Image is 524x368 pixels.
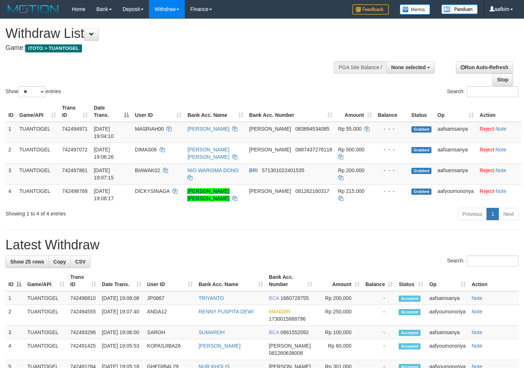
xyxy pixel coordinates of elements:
[315,270,363,291] th: Amount: activate to sort column ascending
[5,163,16,184] td: 3
[269,316,306,322] span: Copy 1730015888796 to clipboard
[363,291,396,305] td: -
[144,326,196,339] td: SAROH
[62,188,87,194] span: 742498768
[467,256,519,266] input: Search:
[5,44,342,52] h4: Game:
[144,291,196,305] td: JP0867
[477,101,521,122] th: Action
[435,122,477,143] td: aafsamsanya
[135,126,164,132] span: MASRIAH00
[5,256,49,268] a: Show 25 rows
[24,270,67,291] th: Game/API: activate to sort column ascending
[480,188,494,194] a: Reject
[187,188,229,201] a: [PERSON_NAME] [PERSON_NAME]
[199,343,241,349] a: [PERSON_NAME]
[399,296,421,302] span: Accepted
[334,61,386,74] div: PGA Site Balance /
[447,256,519,266] label: Search:
[5,326,24,339] td: 3
[135,147,157,153] span: DIMAS06
[363,326,396,339] td: -
[472,329,482,335] a: Note
[5,86,61,97] label: Show entries
[269,295,279,301] span: BCA
[469,270,519,291] th: Action
[335,101,375,122] th: Amount: activate to sort column ascending
[24,305,67,326] td: TUANTOGEL
[441,4,478,14] img: panduan.png
[187,147,229,160] a: [PERSON_NAME] [PERSON_NAME]
[426,291,469,305] td: aafsamsanya
[249,167,258,173] span: BRI
[477,143,521,163] td: ·
[99,291,144,305] td: [DATE] 19:08:08
[91,101,132,122] th: Date Trans.: activate to sort column descending
[315,326,363,339] td: Rp 100,000
[5,305,24,326] td: 2
[467,86,519,97] input: Search:
[135,167,160,173] span: BIAWAK02
[269,350,303,356] span: Copy 081260638008 to clipboard
[411,189,432,195] span: Grabbed
[411,168,432,174] span: Grabbed
[435,143,477,163] td: aafsamsanya
[5,270,24,291] th: ID: activate to sort column descending
[94,188,114,201] span: [DATE] 19:08:17
[411,126,432,132] span: Grabbed
[262,167,305,173] span: Copy 571301022401535 to clipboard
[94,147,114,160] span: [DATE] 19:06:26
[480,147,494,153] a: Reject
[315,305,363,326] td: Rp 250,000
[99,339,144,360] td: [DATE] 19:05:53
[315,291,363,305] td: Rp 200,000
[249,188,291,194] span: [PERSON_NAME]
[24,291,67,305] td: TUANTOGEL
[144,270,196,291] th: User ID: activate to sort column ascending
[94,167,114,181] span: [DATE] 19:07:15
[25,44,82,52] span: ITOTO > TUANTOGEL
[496,126,507,132] a: Note
[458,208,487,220] a: Previous
[67,305,99,326] td: 742494555
[447,86,519,97] label: Search:
[67,291,99,305] td: 742496810
[295,126,329,132] span: Copy 083894534085 to clipboard
[426,326,469,339] td: aafsamsanya
[99,326,144,339] td: [DATE] 19:06:00
[378,187,406,195] div: - - -
[10,259,44,265] span: Show 25 rows
[62,126,87,132] span: 742494971
[94,126,114,139] span: [DATE] 19:04:10
[5,143,16,163] td: 2
[363,270,396,291] th: Balance: activate to sort column ascending
[269,343,311,349] span: [PERSON_NAME]
[5,4,61,15] img: MOTION_logo.png
[144,305,196,326] td: ANDA12
[496,147,507,153] a: Note
[378,146,406,153] div: - - -
[387,61,435,74] button: None selected
[477,122,521,143] td: ·
[249,126,291,132] span: [PERSON_NAME]
[375,101,408,122] th: Balance
[363,339,396,360] td: -
[315,339,363,360] td: Rp 60,000
[5,184,16,205] td: 4
[48,256,71,268] a: Copy
[62,147,87,153] span: 742497072
[399,330,421,336] span: Accepted
[378,167,406,174] div: - - -
[5,26,342,41] h1: Withdraw List
[352,4,389,15] img: Feedback.jpg
[498,208,519,220] a: Next
[426,270,469,291] th: Op: activate to sort column ascending
[496,167,507,173] a: Note
[492,74,513,86] a: Stop
[59,101,91,122] th: Trans ID: activate to sort column ascending
[269,329,279,335] span: BCA
[496,188,507,194] a: Note
[184,101,246,122] th: Bank Acc. Name: activate to sort column ascending
[144,339,196,360] td: KOPASJIBA26
[486,208,499,220] a: 1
